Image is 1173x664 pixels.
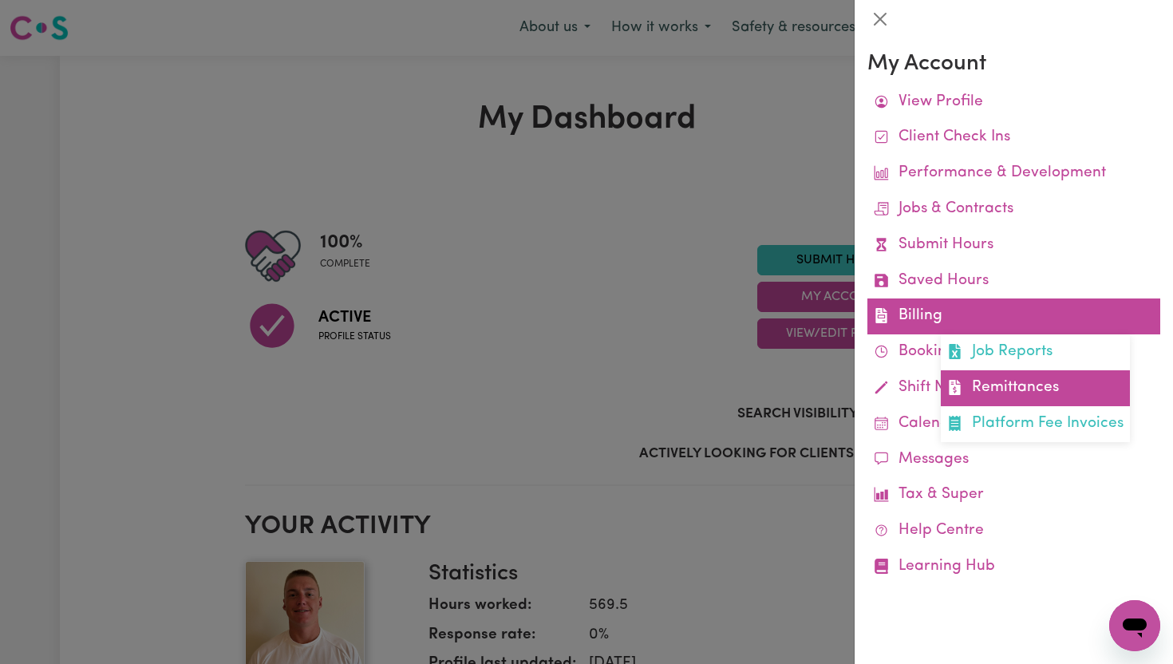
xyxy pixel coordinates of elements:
[867,51,1160,78] h3: My Account
[867,263,1160,299] a: Saved Hours
[941,406,1130,442] a: Platform Fee Invoices
[867,156,1160,192] a: Performance & Development
[867,406,1160,442] a: Calendar
[867,334,1160,370] a: Bookings
[1109,600,1160,651] iframe: Button to launch messaging window
[941,334,1130,370] a: Job Reports
[867,549,1160,585] a: Learning Hub
[867,192,1160,227] a: Jobs & Contracts
[867,298,1160,334] a: BillingJob ReportsRemittancesPlatform Fee Invoices
[867,227,1160,263] a: Submit Hours
[867,120,1160,156] a: Client Check Ins
[867,513,1160,549] a: Help Centre
[867,442,1160,478] a: Messages
[867,6,893,32] button: Close
[867,370,1160,406] a: Shift Notes
[941,370,1130,406] a: Remittances
[867,85,1160,121] a: View Profile
[867,477,1160,513] a: Tax & Super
